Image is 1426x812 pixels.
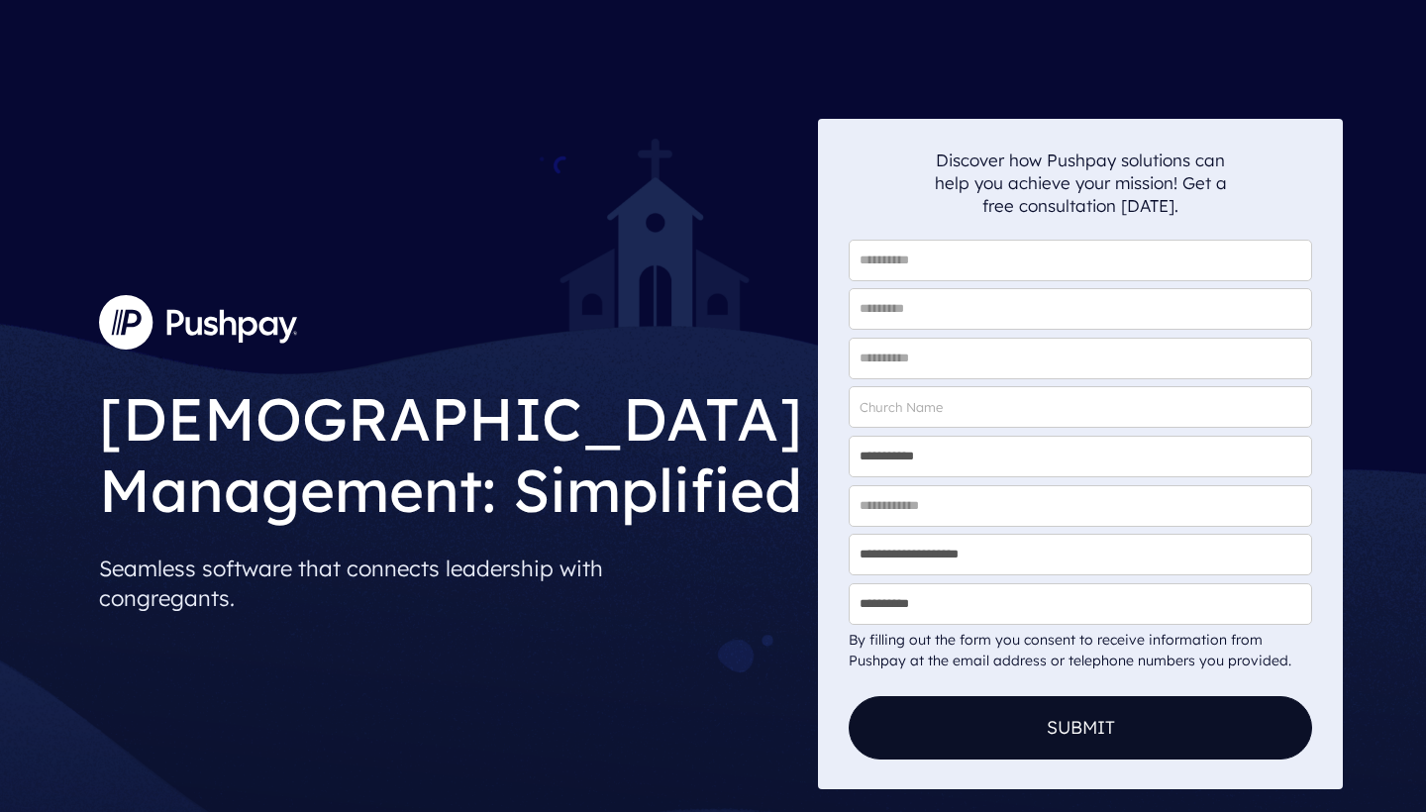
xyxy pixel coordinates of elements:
p: Discover how Pushpay solutions can help you achieve your mission! Get a free consultation [DATE]. [934,149,1227,217]
h1: [DEMOGRAPHIC_DATA] Management: Simplified [99,367,802,531]
button: Submit [849,696,1312,760]
p: Seamless software that connects leadership with congregants. [99,546,802,621]
input: Church Name [849,386,1312,428]
div: By filling out the form you consent to receive information from Pushpay at the email address or t... [849,630,1312,671]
